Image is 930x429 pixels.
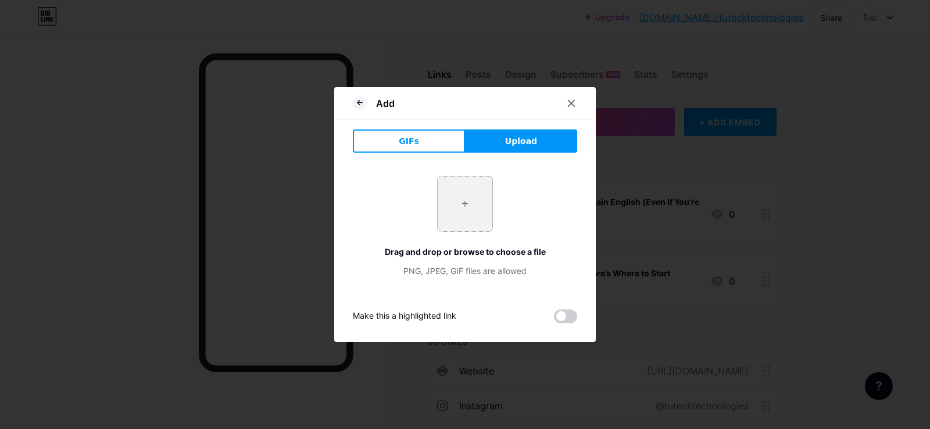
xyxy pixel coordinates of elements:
[399,135,419,147] span: GIFs
[376,96,395,110] div: Add
[353,129,465,153] button: GIFs
[353,246,577,258] div: Drag and drop or browse to choose a file
[353,265,577,277] div: PNG, JPEG, GIF files are allowed
[465,129,577,153] button: Upload
[353,309,456,323] div: Make this a highlighted link
[505,135,537,147] span: Upload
